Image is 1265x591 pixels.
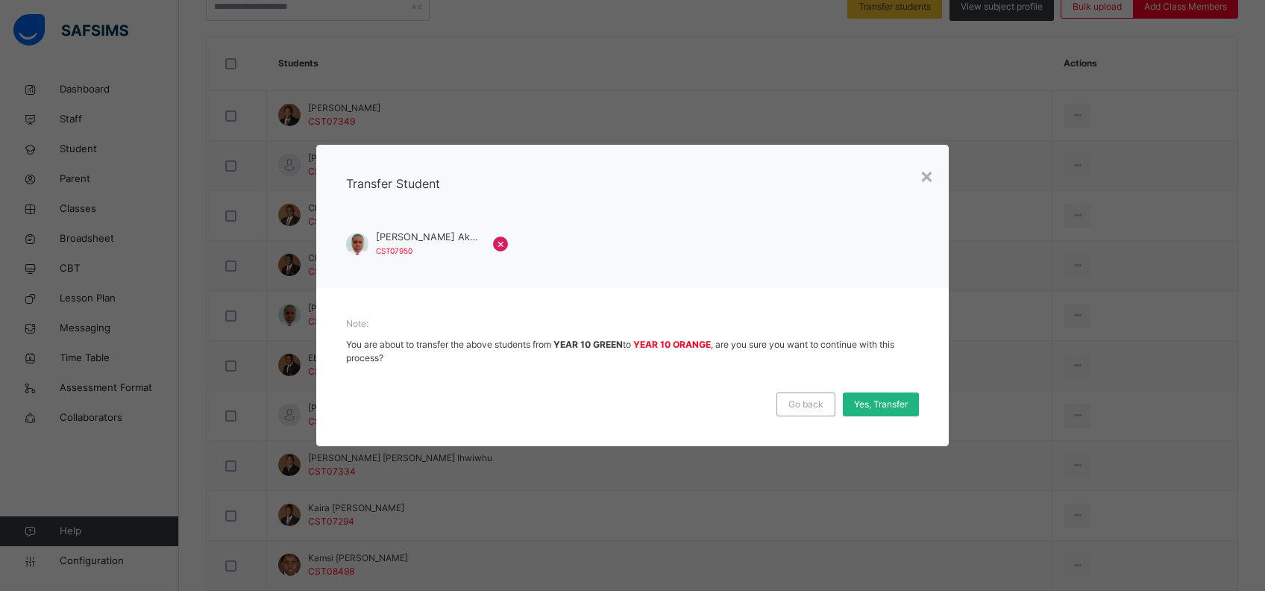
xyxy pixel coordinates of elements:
span: Note: [346,317,919,331]
b: YEAR 10 ORANGE [633,339,711,350]
span: × [497,234,505,252]
span: CST07950 [376,246,412,255]
span: Transfer Student [346,176,440,191]
b: YEAR 10 GREEN [553,339,623,350]
span: [PERSON_NAME] Akaeru-ehima [376,230,478,244]
span: Yes, Transfer [854,398,908,411]
div: × [920,160,934,191]
span: Go back [788,398,823,411]
span: You are about to transfer the above students from to , are you sure you want to continue with thi... [346,339,894,363]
